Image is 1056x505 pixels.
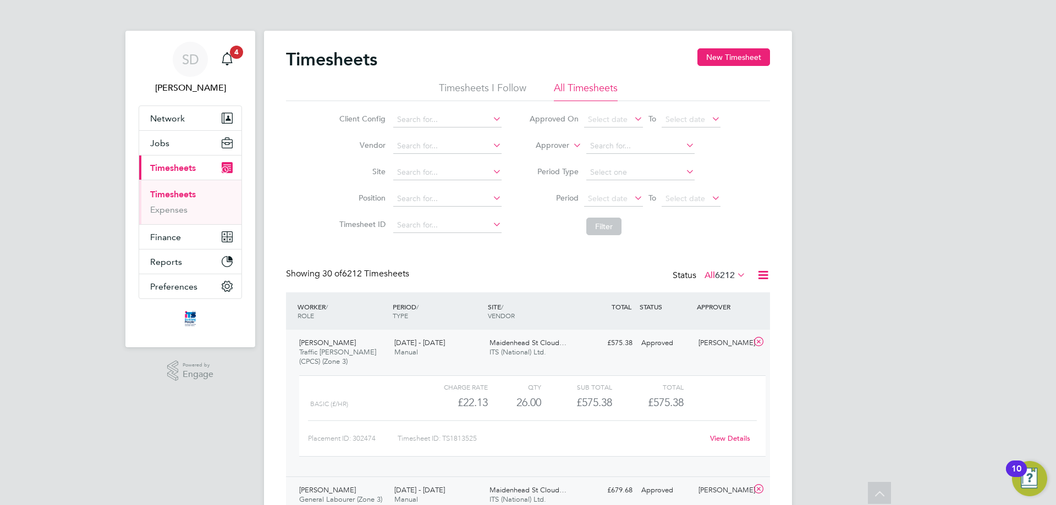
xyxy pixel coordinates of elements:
li: All Timesheets [554,81,618,101]
li: Timesheets I Follow [439,81,526,101]
span: SD [182,52,199,66]
input: Search for... [393,112,502,127]
a: 4 [216,42,238,77]
label: Approved On [529,114,579,124]
label: Position [336,193,386,203]
span: Finance [150,232,181,242]
div: Sub Total [541,380,612,393]
span: £575.38 [648,396,684,409]
button: New Timesheet [697,48,770,66]
span: TYPE [393,311,408,320]
span: ROLE [298,311,314,320]
span: TOTAL [612,302,631,311]
span: Maidenhead St Cloud… [490,485,566,495]
span: Maidenhead St Cloud… [490,338,566,347]
button: Filter [586,218,621,235]
label: Approver [520,140,569,151]
span: Select date [588,114,628,124]
span: Preferences [150,281,197,292]
div: WORKER [295,297,390,325]
span: Manual [394,347,418,357]
div: [PERSON_NAME] [694,334,751,352]
span: To [645,112,659,126]
img: itsconstruction-logo-retina.png [183,310,198,328]
span: 6212 Timesheets [322,268,409,279]
div: Approved [637,481,694,500]
label: Period Type [529,167,579,176]
span: ITS (National) Ltd. [490,347,546,357]
label: Timesheet ID [336,219,386,229]
span: 6212 [715,270,735,281]
span: 4 [230,46,243,59]
button: Open Resource Center, 10 new notifications [1012,461,1047,496]
a: Go to home page [139,310,242,328]
div: Approved [637,334,694,352]
span: [DATE] - [DATE] [394,485,445,495]
span: [PERSON_NAME] [299,338,356,347]
span: Select date [665,114,705,124]
div: Charge rate [417,380,488,393]
label: Period [529,193,579,203]
span: Jobs [150,138,169,148]
h2: Timesheets [286,48,377,70]
div: APPROVER [694,297,751,317]
span: Select date [665,193,705,203]
div: Total [612,380,683,393]
div: 10 [1011,469,1021,483]
span: Timesheets [150,163,196,173]
span: Manual [394,495,418,504]
span: General Labourer (Zone 3) [299,495,382,504]
span: / [416,302,419,311]
div: £575.38 [541,393,612,412]
button: Preferences [139,274,241,298]
span: / [501,302,503,311]
span: Basic (£/HR) [310,400,348,408]
a: SD[PERSON_NAME] [139,42,242,95]
a: View Details [710,434,750,443]
input: Select one [586,165,695,180]
div: [PERSON_NAME] [694,481,751,500]
a: Timesheets [150,189,196,199]
span: Network [150,113,185,124]
label: All [705,270,746,281]
span: To [645,191,659,205]
button: Reports [139,249,241,274]
input: Search for... [393,138,502,154]
button: Network [139,106,241,130]
div: Status [673,268,748,284]
input: Search for... [393,218,502,233]
input: Search for... [393,165,502,180]
button: Jobs [139,131,241,155]
span: ITS (National) Ltd. [490,495,546,504]
div: £575.38 [580,334,637,352]
div: STATUS [637,297,694,317]
div: QTY [488,380,541,393]
div: PERIOD [390,297,485,325]
nav: Main navigation [125,31,255,347]
span: Reports [150,257,182,267]
span: Engage [183,370,213,379]
div: £22.13 [417,393,488,412]
div: Showing [286,268,411,280]
span: Stuart Douglas [139,81,242,95]
button: Finance [139,225,241,249]
div: Timesheets [139,180,241,224]
span: [PERSON_NAME] [299,485,356,495]
input: Search for... [393,191,502,207]
div: 26.00 [488,393,541,412]
span: VENDOR [488,311,515,320]
span: 30 of [322,268,342,279]
span: Traffic [PERSON_NAME] (CPCS) (Zone 3) [299,347,376,366]
div: SITE [485,297,580,325]
a: Powered byEngage [167,360,214,381]
div: £679.68 [580,481,637,500]
span: Powered by [183,360,213,370]
span: [DATE] - [DATE] [394,338,445,347]
label: Site [336,167,386,176]
label: Vendor [336,140,386,150]
label: Client Config [336,114,386,124]
div: Timesheet ID: TS1813525 [398,430,703,447]
span: / [326,302,328,311]
input: Search for... [586,138,695,154]
button: Timesheets [139,156,241,180]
